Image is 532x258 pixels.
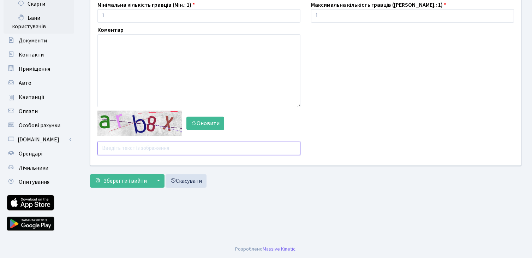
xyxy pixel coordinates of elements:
[4,48,74,62] a: Контакти
[4,161,74,175] a: Лічильники
[311,1,446,9] label: Максимальна кількість гравців ([PERSON_NAME].: 1)
[90,174,151,188] button: Зберегти і вийти
[19,79,31,87] span: Авто
[19,164,48,172] span: Лічильники
[4,90,74,104] a: Квитанції
[4,11,74,34] a: Бани користувачів
[235,245,297,253] div: Розроблено .
[19,122,60,129] span: Особові рахунки
[19,178,49,186] span: Опитування
[4,104,74,118] a: Оплати
[4,147,74,161] a: Орендарі
[4,62,74,76] a: Приміщення
[4,76,74,90] a: Авто
[19,37,47,45] span: Документи
[97,26,124,34] label: Коментар
[19,65,50,73] span: Приміщення
[19,107,38,115] span: Оплати
[103,177,147,185] span: Зберегти і вийти
[186,117,224,130] button: Оновити
[97,1,195,9] label: Мінімальна кількість гравців (Мін.: 1)
[4,118,74,133] a: Особові рахунки
[166,174,207,188] a: Скасувати
[4,133,74,147] a: [DOMAIN_NAME]
[97,142,300,155] input: Введіть текст із зображення
[19,150,42,158] span: Орендарі
[4,175,74,189] a: Опитування
[4,34,74,48] a: Документи
[263,245,296,253] a: Massive Kinetic
[97,111,182,136] img: default
[19,51,44,59] span: Контакти
[19,93,44,101] span: Квитанції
